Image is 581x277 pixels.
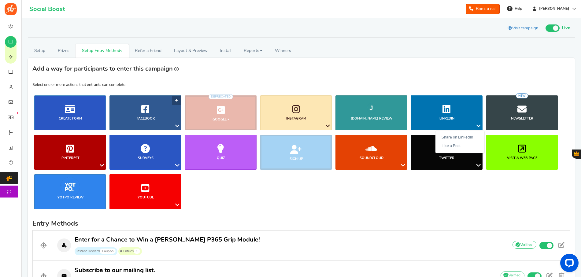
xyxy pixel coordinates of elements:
[118,247,142,255] small: # Entries
[238,44,269,58] a: Reports
[217,156,225,160] b: Quiz
[486,135,558,170] a: Visit a web page
[214,44,238,58] a: Install
[286,117,306,120] b: Instagram
[435,142,484,151] a: Like a Post
[513,6,522,11] span: Help
[109,135,181,170] a: Surveys
[137,117,155,120] b: Facebook
[75,247,117,255] small: Instant Reward
[129,44,168,58] a: Refer a Friend
[367,103,376,113] img: icon-JudgeMe1.webp
[29,6,65,13] h1: Social Boost
[335,95,407,130] a: [DOMAIN_NAME] Review
[57,196,83,199] b: Yotpo Review
[439,156,454,160] b: Twitter
[60,177,80,197] img: icon-Yotpo1.webp
[511,117,533,120] b: Newsletter
[555,251,581,277] iframe: LiveChat chat widget
[17,112,18,114] em: New
[435,133,484,142] a: Share on LinkedIn
[185,135,257,170] a: Quiz
[574,151,579,156] span: Gratisfaction
[260,95,332,130] a: Instagram
[335,135,407,170] a: SoundCloud
[507,156,537,160] b: Visit a web page
[59,117,82,120] b: Create Form
[109,174,181,209] a: YouTube
[138,196,154,199] b: YouTube
[360,156,383,160] b: SoundCloud
[61,156,80,160] b: Pinterest
[411,135,482,170] a: Twitter
[168,44,214,58] a: Layout & Preview
[275,49,291,53] span: Winners
[138,156,154,160] b: Surveys
[439,117,454,120] b: LinkedIn
[34,174,106,209] a: Yotpo Review
[513,241,536,249] span: Verified
[505,4,525,13] a: Help
[503,24,543,34] a: Visit campaign
[134,249,140,254] span: 1
[34,135,106,170] a: Pinterest
[75,267,155,273] span: Subscribe to our mailing list.
[75,237,260,243] span: Enter for a Chance to Win a [PERSON_NAME] P365 Grip Module!
[52,44,76,58] a: Prizes
[516,93,528,99] span: NEW
[32,65,179,72] h3: Add a way for participants to enter this campaign
[109,95,181,130] a: Facebook
[351,117,392,120] b: [DOMAIN_NAME] Review
[76,44,128,58] a: Setup Entry Methods
[34,95,106,130] a: Create Form
[75,246,260,255] span: Reward a common coupon code: JLSummer10 & 1 entry to participants who complete this action
[100,249,116,254] span: Coupon
[572,150,581,159] button: Gratisfaction
[28,44,52,58] a: Setup
[32,220,570,227] h2: Entry Methods
[562,25,570,31] span: Live
[466,4,500,14] a: Book a call
[537,6,572,11] span: [PERSON_NAME]
[5,3,17,15] img: Social Boost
